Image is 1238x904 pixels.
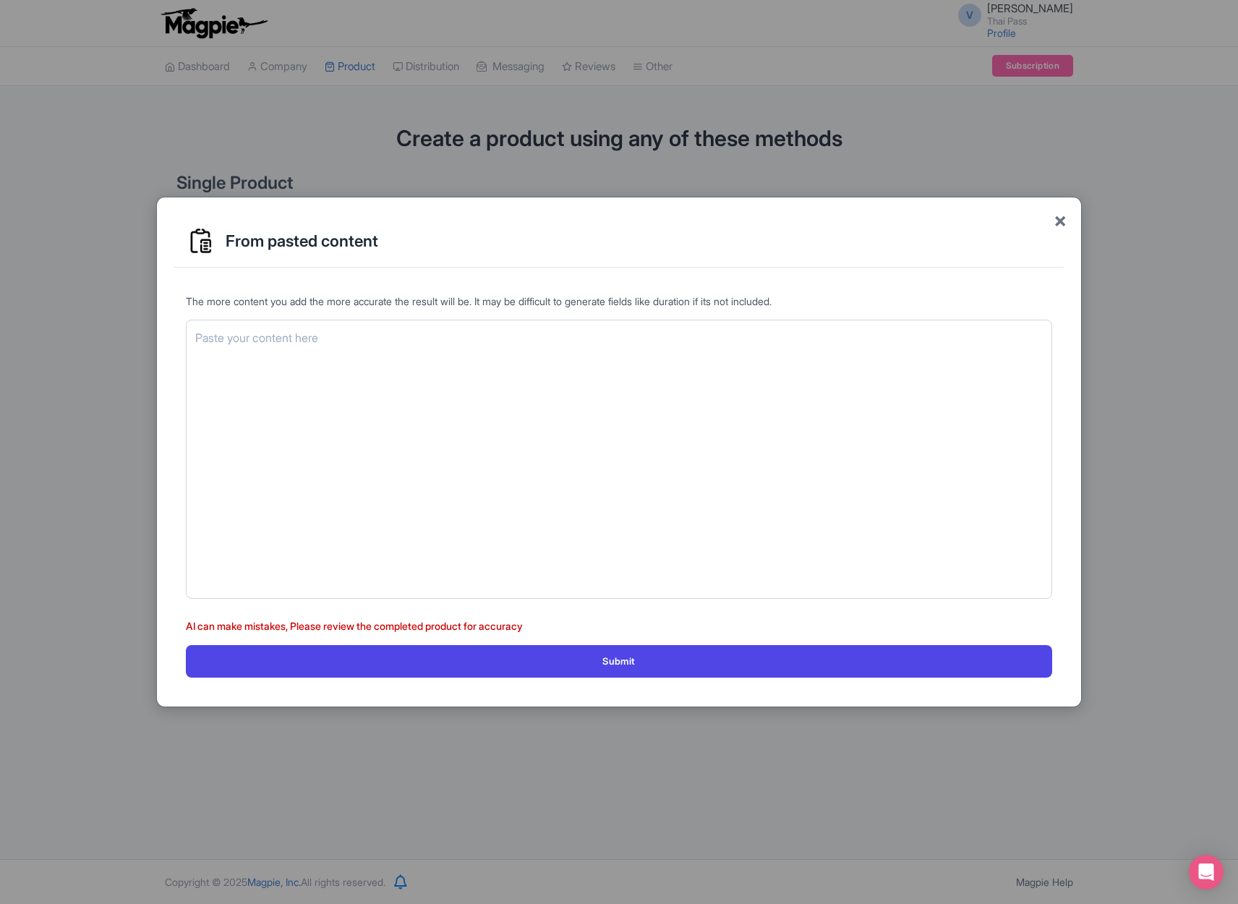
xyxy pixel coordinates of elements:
div: Open Intercom Messenger [1189,855,1224,890]
p: The more content you add the more accurate the result will be. It may be difficult to generate fi... [186,294,1052,309]
h2: From pasted content [226,232,1052,250]
p: AI can make mistakes, Please review the completed product for accuracy [186,618,1052,634]
button: Submit [186,645,1052,678]
span: × [1054,205,1067,235]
